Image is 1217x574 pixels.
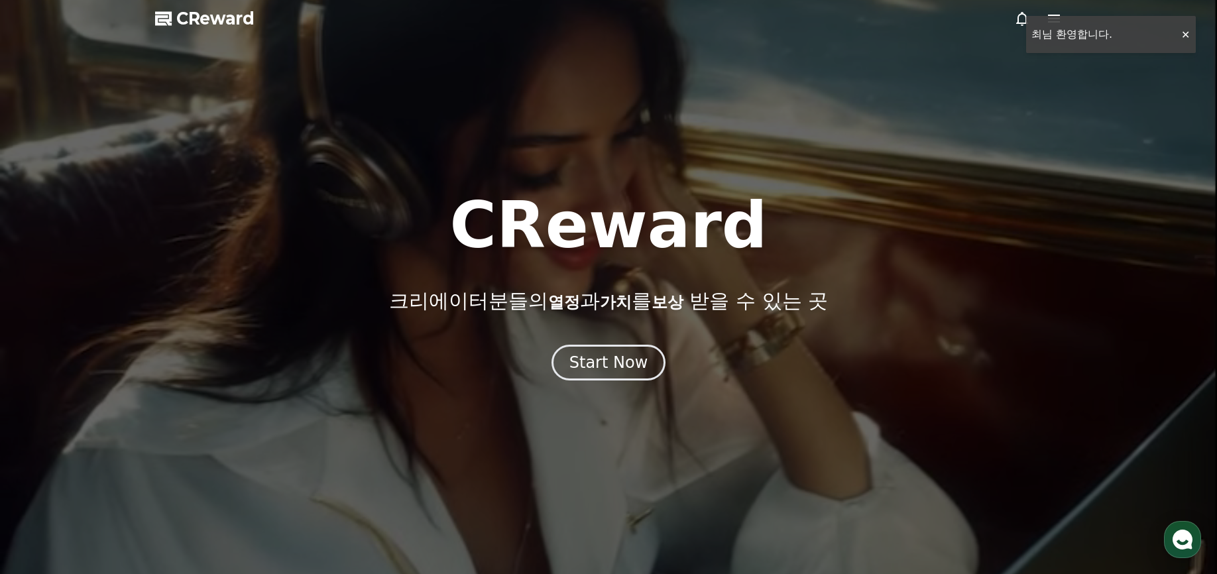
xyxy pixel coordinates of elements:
button: Start Now [551,345,666,380]
p: 크리에이터분들의 과 를 받을 수 있는 곳 [389,289,828,313]
span: 대화 [121,441,137,451]
div: Start Now [569,352,648,373]
span: 설정 [205,440,221,451]
span: 보상 [652,293,683,312]
span: 가치 [600,293,632,312]
h1: CReward [449,194,767,257]
span: CReward [176,8,255,29]
span: 열정 [548,293,580,312]
a: CReward [155,8,255,29]
a: 홈 [4,420,87,453]
span: 홈 [42,440,50,451]
a: 대화 [87,420,171,453]
a: Start Now [551,358,666,371]
a: 설정 [171,420,255,453]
